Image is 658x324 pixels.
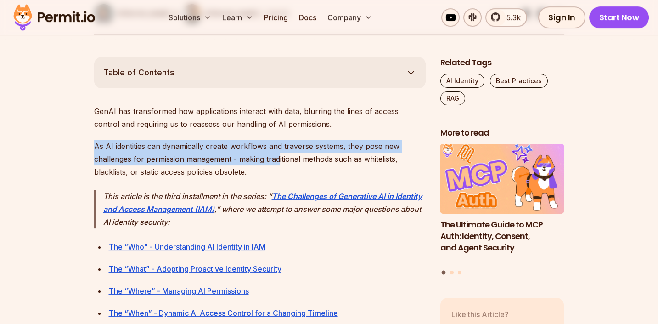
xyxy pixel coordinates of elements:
[501,12,521,23] span: 5.3k
[440,57,564,68] h2: Related Tags
[440,127,564,139] h2: More to read
[485,8,527,27] a: 5.3k
[103,66,174,79] span: Table of Contents
[94,190,426,228] blockquote: This article is the third installment in the series: “ ,” where we attempt to answer some major q...
[109,286,249,296] a: The “Where” - Managing AI Permissions
[589,6,649,28] a: Start Now
[442,270,446,274] button: Go to slide 1
[165,8,215,27] button: Solutions
[440,219,564,253] h3: The Ultimate Guide to MCP Auth: Identity, Consent, and Agent Security
[458,271,461,274] button: Go to slide 3
[109,242,265,251] a: The “Who” - Understanding AI Identity in IAM
[260,8,292,27] a: Pricing
[440,91,465,105] a: RAG
[109,308,338,318] a: The “When” - Dynamic AI Access Control for a Changing Timeline
[440,144,564,276] div: Posts
[219,8,257,27] button: Learn
[9,2,99,33] img: Permit logo
[440,144,564,265] a: The Ultimate Guide to MCP Auth: Identity, Consent, and Agent SecurityThe Ultimate Guide to MCP Au...
[440,74,484,88] a: AI Identity
[490,74,548,88] a: Best Practices
[440,144,564,265] li: 1 of 3
[538,6,585,28] a: Sign In
[440,144,564,214] img: The Ultimate Guide to MCP Auth: Identity, Consent, and Agent Security
[94,140,426,178] p: As AI identities can dynamically create workflows and traverse systems, they pose new challenges ...
[94,105,426,131] p: GenAI has transformed how applications interact with data, blurring the lines of access control a...
[94,57,426,88] button: Table of Contents
[451,309,520,320] p: Like this Article?
[324,8,376,27] button: Company
[450,271,454,274] button: Go to slide 2
[103,192,422,214] a: The Challenges of Generative AI in Identity and Access Management (IAM)
[109,264,281,273] a: The “What” - Adopting Proactive Identity Security
[295,8,320,27] a: Docs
